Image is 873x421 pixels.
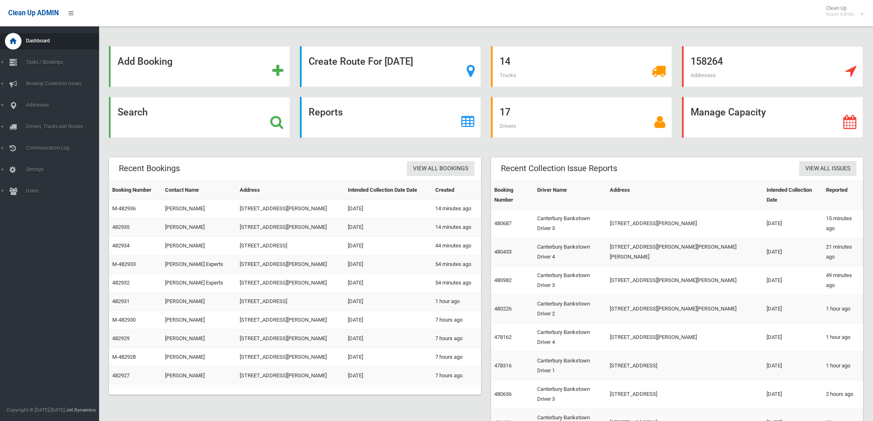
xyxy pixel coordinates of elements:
[534,295,606,323] td: Canterbury Bankstown Driver 2
[534,238,606,266] td: Canterbury Bankstown Driver 4
[344,274,432,292] td: [DATE]
[24,59,106,65] span: Tasks / Bookings
[823,352,863,380] td: 1 hour ago
[534,209,606,238] td: Canterbury Bankstown Driver 3
[606,266,763,295] td: [STREET_ADDRESS][PERSON_NAME][PERSON_NAME]
[432,200,481,218] td: 14 minutes ago
[66,407,96,413] strong: Jet Dynamics
[344,311,432,329] td: [DATE]
[763,181,823,209] th: Intended Collection Date
[432,237,481,255] td: 44 minutes ago
[8,9,59,17] span: Clean Up ADMIN
[344,292,432,311] td: [DATE]
[236,274,344,292] td: [STREET_ADDRESS][PERSON_NAME]
[236,181,344,200] th: Address
[344,237,432,255] td: [DATE]
[109,97,290,138] a: Search
[309,56,413,67] strong: Create Route For [DATE]
[407,161,474,176] a: View All Bookings
[162,237,236,255] td: [PERSON_NAME]
[112,354,136,360] a: M-482928
[236,237,344,255] td: [STREET_ADDRESS]
[24,167,106,172] span: Settings
[500,123,516,129] span: Drivers
[236,200,344,218] td: [STREET_ADDRESS][PERSON_NAME]
[491,181,534,209] th: Booking Number
[432,218,481,237] td: 14 minutes ago
[236,311,344,329] td: [STREET_ADDRESS][PERSON_NAME]
[112,372,130,379] a: 482927
[236,329,344,348] td: [STREET_ADDRESS][PERSON_NAME]
[112,242,130,249] a: 482934
[432,292,481,311] td: 1 hour ago
[682,46,863,87] a: 158264 Addresses
[534,352,606,380] td: Canterbury Bankstown Driver 1
[432,181,481,200] th: Created
[118,56,172,67] strong: Add Booking
[112,261,136,267] a: M-482933
[162,329,236,348] td: [PERSON_NAME]
[236,255,344,274] td: [STREET_ADDRESS][PERSON_NAME]
[606,295,763,323] td: [STREET_ADDRESS][PERSON_NAME][PERSON_NAME]
[763,323,823,352] td: [DATE]
[534,323,606,352] td: Canterbury Bankstown Driver 4
[300,97,481,138] a: Reports
[763,266,823,295] td: [DATE]
[823,323,863,352] td: 1 hour ago
[432,255,481,274] td: 54 minutes ago
[112,280,130,286] a: 482932
[606,181,763,209] th: Address
[534,181,606,209] th: Driver Name
[763,380,823,409] td: [DATE]
[109,160,190,176] header: Recent Bookings
[162,367,236,385] td: [PERSON_NAME]
[432,274,481,292] td: 54 minutes ago
[344,181,432,200] th: Intended Collection Date Date
[606,352,763,380] td: [STREET_ADDRESS]
[344,367,432,385] td: [DATE]
[24,145,106,151] span: Communication Log
[344,329,432,348] td: [DATE]
[432,367,481,385] td: 7 hours ago
[162,200,236,218] td: [PERSON_NAME]
[534,266,606,295] td: Canterbury Bankstown Driver 3
[494,220,512,226] a: 480687
[109,181,162,200] th: Booking Number
[823,181,863,209] th: Reported
[112,205,136,212] a: M-482936
[500,106,510,118] strong: 17
[494,277,512,283] a: 480982
[494,334,512,340] a: 478162
[432,329,481,348] td: 7 hours ago
[799,161,856,176] a: View All Issues
[763,295,823,323] td: [DATE]
[691,72,716,78] span: Addresses
[24,102,106,108] span: Addresses
[344,200,432,218] td: [DATE]
[491,46,672,87] a: 14 Trucks
[432,311,481,329] td: 7 hours ago
[494,306,512,312] a: 480226
[162,255,236,274] td: [PERSON_NAME] Experts
[162,292,236,311] td: [PERSON_NAME]
[24,38,106,44] span: Dashboard
[344,218,432,237] td: [DATE]
[494,249,512,255] a: 480433
[236,348,344,367] td: [STREET_ADDRESS][PERSON_NAME]
[494,362,512,369] a: 478316
[24,81,106,87] span: Booking Collection Issues
[691,56,723,67] strong: 158264
[823,380,863,409] td: 2 hours ago
[432,348,481,367] td: 7 hours ago
[236,218,344,237] td: [STREET_ADDRESS][PERSON_NAME]
[500,56,510,67] strong: 14
[763,352,823,380] td: [DATE]
[236,292,344,311] td: [STREET_ADDRESS]
[823,266,863,295] td: 49 minutes ago
[162,311,236,329] td: [PERSON_NAME]
[162,274,236,292] td: [PERSON_NAME] Experts
[344,255,432,274] td: [DATE]
[534,380,606,409] td: Canterbury Bankstown Driver 3
[822,5,863,17] span: Clean Up
[823,209,863,238] td: 15 minutes ago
